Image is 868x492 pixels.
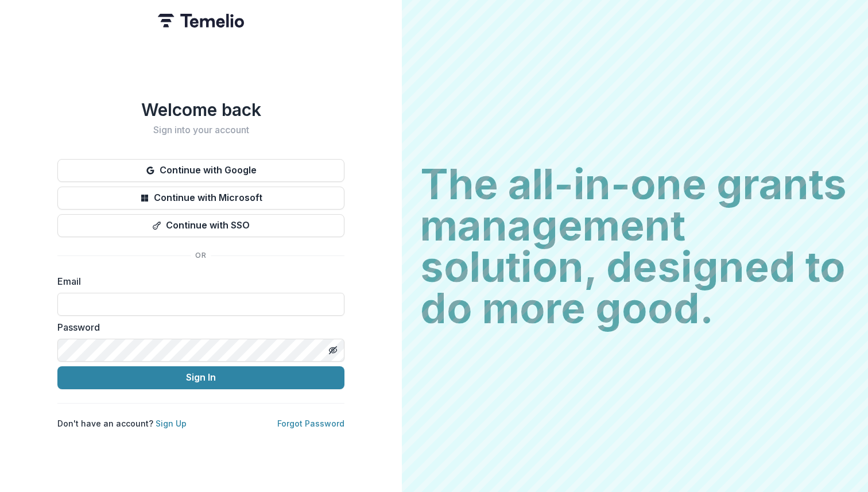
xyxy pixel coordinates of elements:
button: Sign In [57,366,344,389]
a: Sign Up [156,419,187,428]
button: Continue with Google [57,159,344,182]
h1: Welcome back [57,99,344,120]
label: Password [57,320,338,334]
label: Email [57,274,338,288]
p: Don't have an account? [57,417,187,429]
h2: Sign into your account [57,125,344,135]
button: Continue with SSO [57,214,344,237]
a: Forgot Password [277,419,344,428]
button: Continue with Microsoft [57,187,344,210]
img: Temelio [158,14,244,28]
button: Toggle password visibility [324,341,342,359]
